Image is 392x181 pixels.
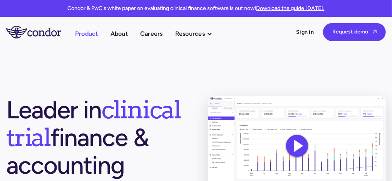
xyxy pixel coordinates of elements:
[111,28,128,39] a: About
[75,28,98,39] a: Product
[175,28,220,39] div: Resources
[140,28,163,39] a: Careers
[175,28,205,39] div: Resources
[373,29,377,34] span: 
[68,5,325,12] p: Condor & PwC's white paper on evaluating clinical finance software is out now!
[296,28,314,36] a: Sign in
[6,95,181,152] span: clinical trial
[256,5,325,12] a: Download the guide [DATE].
[323,23,386,41] a: Request demo
[6,26,75,38] a: home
